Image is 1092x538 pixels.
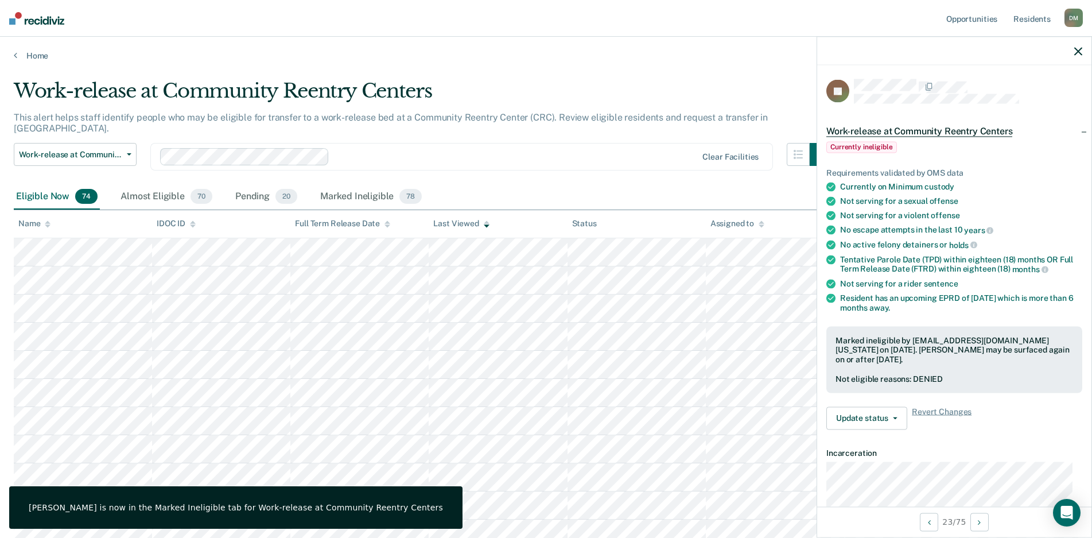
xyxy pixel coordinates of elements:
div: Last Viewed [433,219,489,229]
span: custody [924,182,954,191]
span: offense [930,196,958,206]
span: 20 [275,189,297,204]
dt: Incarceration [826,448,1082,458]
button: Next Opportunity [970,513,989,531]
button: Previous Opportunity [920,513,938,531]
div: [PERSON_NAME] is now in the Marked Ineligible tab for Work-release at Community Reentry Centers [29,502,443,513]
div: Assigned to [710,219,764,229]
span: months [1012,265,1048,274]
span: offense [931,211,959,220]
div: 23 / 75 [817,506,1091,537]
div: No active felony detainers or [840,239,1082,250]
div: Eligible Now [14,184,100,210]
div: Marked Ineligible [318,184,424,210]
span: 70 [191,189,212,204]
span: holds [949,240,977,249]
div: D M [1064,9,1083,27]
div: Marked ineligible by [EMAIL_ADDRESS][DOMAIN_NAME][US_STATE] on [DATE]. [PERSON_NAME] may be surfa... [835,335,1073,364]
span: Work-release at Community Reentry Centers [826,125,1012,137]
div: Status [572,219,597,229]
span: years [964,226,993,235]
span: Currently ineligible [826,141,897,153]
div: Not serving for a sexual [840,196,1082,206]
button: Update status [826,407,907,429]
div: Work-release at Community Reentry Centers [14,79,833,112]
span: Revert Changes [912,407,971,429]
div: Not eligible reasons: DENIED [835,374,1073,384]
div: Pending [233,184,300,210]
div: Tentative Parole Date (TPD) within eighteen (18) months OR Full Term Release Date (FTRD) within e... [840,254,1082,274]
img: Recidiviz [9,12,64,25]
span: 74 [75,189,98,204]
div: Requirements validated by OMS data [826,168,1082,177]
div: Resident has an upcoming EPRD of [DATE] which is more than 6 months [840,293,1082,312]
span: 78 [399,189,422,204]
a: Home [14,51,1078,61]
span: sentence [924,278,958,288]
div: IDOC ID [157,219,196,229]
div: Open Intercom Messenger [1053,499,1081,527]
div: No escape attempts in the last 10 [840,225,1082,235]
div: Name [18,219,50,229]
p: This alert helps staff identify people who may be eligible for transfer to a work-release bed at ... [14,112,768,134]
div: Not serving for a rider [840,278,1082,288]
span: Work-release at Community Reentry Centers [19,150,122,160]
div: Full Term Release Date [295,219,390,229]
span: away. [869,303,890,312]
div: Clear facilities [702,152,759,162]
div: Not serving for a violent [840,211,1082,220]
div: Work-release at Community Reentry CentersCurrently ineligible [817,113,1091,163]
div: Currently on Minimum [840,182,1082,192]
div: Almost Eligible [118,184,215,210]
